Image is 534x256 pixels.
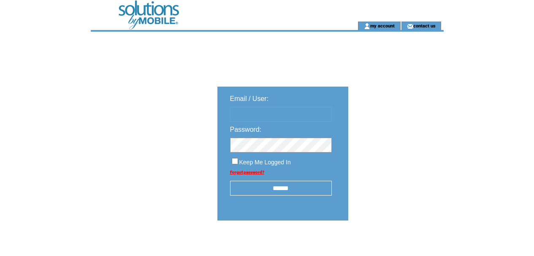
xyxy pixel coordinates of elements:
img: transparent.png;jsessionid=3904B10495EBAFD39A52848C2194388A [373,242,415,252]
img: contact_us_icon.gif;jsessionid=3904B10495EBAFD39A52848C2194388A [407,23,413,30]
a: Forgot password? [230,170,264,174]
a: contact us [413,23,436,28]
span: Keep Me Logged In [239,159,291,166]
a: my account [370,23,395,28]
span: Email / User: [230,95,269,102]
img: account_icon.gif;jsessionid=3904B10495EBAFD39A52848C2194388A [364,23,370,30]
span: Password: [230,126,262,133]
